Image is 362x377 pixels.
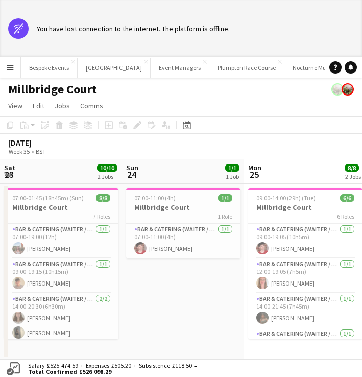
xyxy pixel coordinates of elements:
div: Salary £525 474.59 + Expenses £505.20 + Subsistence £118.50 = [22,363,199,375]
span: Total Confirmed £526 098.29 [28,369,197,375]
span: 09:00-14:00 (29h) (Tue) [256,194,316,202]
h3: Millbridge Court [4,203,118,212]
div: 2 Jobs [98,173,117,180]
h3: Millbridge Court [126,203,240,212]
span: 07:00-11:00 (4h) [134,194,176,202]
a: View [4,99,27,112]
span: 1/1 [225,164,239,172]
app-card-role: Bar & Catering (Waiter / waitress)2/214:00-20:30 (6h30m)[PERSON_NAME][PERSON_NAME] [4,293,118,343]
span: 1/1 [218,194,232,202]
div: BST [36,148,46,155]
app-user-avatar: Staffing Manager [342,83,354,96]
span: Sat [4,163,15,172]
span: 7 Roles [93,213,110,220]
button: [GEOGRAPHIC_DATA] [78,58,151,78]
div: [DATE] [8,137,69,148]
a: Jobs [51,99,74,112]
app-job-card: 07:00-11:00 (4h)1/1Millbridge Court1 RoleBar & Catering (Waiter / waitress)1/107:00-11:00 (4h)[PE... [126,188,240,258]
span: 8/8 [345,164,359,172]
span: View [8,101,22,110]
div: 1 Job [226,173,239,180]
app-card-role: Bar & Catering (Waiter / waitress)1/109:00-19:15 (10h15m)[PERSON_NAME] [4,258,118,293]
span: Mon [248,163,261,172]
span: Sun [126,163,138,172]
a: Comms [76,99,107,112]
div: You have lost connection to the internet. The platform is offline. [37,24,230,33]
span: 07:00-01:45 (18h45m) (Sun) [12,194,84,202]
h1: Millbridge Court [8,82,97,97]
span: 6/6 [340,194,354,202]
span: 10/10 [97,164,117,172]
span: 24 [125,169,138,180]
span: 6 Roles [337,213,354,220]
span: Jobs [55,101,70,110]
span: 1 Role [218,213,232,220]
app-user-avatar: Staffing Manager [331,83,344,96]
span: Week 35 [6,148,32,155]
button: Bespoke Events [21,58,78,78]
span: 23 [3,169,15,180]
span: Edit [33,101,44,110]
app-card-role: Bar & Catering (Waiter / waitress)1/107:00-19:00 (12h)[PERSON_NAME] [4,224,118,258]
app-job-card: 07:00-01:45 (18h45m) (Sun)8/8Millbridge Court7 RolesBar & Catering (Waiter / waitress)1/107:00-19... [4,188,118,339]
span: Comms [80,101,103,110]
button: Plumpton Race Course [209,58,284,78]
app-card-role: Bar & Catering (Waiter / waitress)1/107:00-11:00 (4h)[PERSON_NAME] [126,224,240,258]
span: 25 [247,169,261,180]
button: Event Managers [151,58,209,78]
div: 2 Jobs [345,173,361,180]
a: Edit [29,99,49,112]
span: 8/8 [96,194,110,202]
